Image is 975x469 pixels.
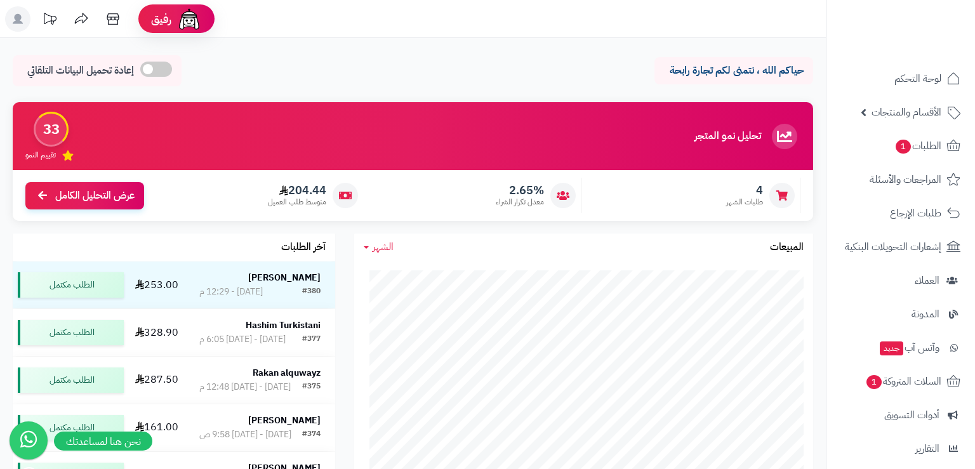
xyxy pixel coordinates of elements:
td: 287.50 [129,357,184,404]
span: الطلبات [894,137,941,155]
strong: Hashim Turkistani [246,319,321,332]
span: لوحة التحكم [894,70,941,88]
span: أدوات التسويق [884,406,939,424]
div: الطلب مكتمل [18,272,124,298]
span: المراجعات والأسئلة [870,171,941,188]
div: الطلب مكتمل [18,367,124,393]
a: وآتس آبجديد [834,333,967,363]
span: السلات المتروكة [865,373,941,390]
span: معدل تكرار الشراء [496,197,544,208]
span: الأقسام والمنتجات [872,103,941,121]
a: العملاء [834,265,967,296]
td: 161.00 [129,404,184,451]
strong: Rakan alquwayz [253,366,321,380]
div: [DATE] - [DATE] 9:58 ص [199,428,291,441]
a: التقارير [834,433,967,464]
span: متوسط طلب العميل [268,197,326,208]
div: الطلب مكتمل [18,415,124,440]
p: حياكم الله ، نتمنى لكم تجارة رابحة [664,63,804,78]
img: logo-2.png [889,27,963,53]
span: طلبات الشهر [726,197,763,208]
span: 1 [896,140,912,154]
a: الشهر [364,240,394,254]
span: جديد [880,341,903,355]
td: 328.90 [129,309,184,356]
span: تقييم النمو [25,150,56,161]
span: إعادة تحميل البيانات التلقائي [27,63,134,78]
img: ai-face.png [176,6,202,32]
a: المراجعات والأسئلة [834,164,967,195]
span: رفيق [151,11,171,27]
div: [DATE] - [DATE] 6:05 م [199,333,286,346]
span: التقارير [915,440,939,458]
span: إشعارات التحويلات البنكية [845,238,941,256]
div: #380 [302,286,321,298]
a: المدونة [834,299,967,329]
a: الطلبات1 [834,131,967,161]
h3: تحليل نمو المتجر [694,131,761,142]
span: الشهر [373,239,394,254]
span: 2.65% [496,183,544,197]
strong: [PERSON_NAME] [248,414,321,427]
h3: آخر الطلبات [281,242,326,253]
span: وآتس آب [879,339,939,357]
div: [DATE] - 12:29 م [199,286,263,298]
a: طلبات الإرجاع [834,198,967,228]
span: 4 [726,183,763,197]
span: العملاء [915,272,939,289]
div: [DATE] - [DATE] 12:48 م [199,381,291,393]
div: #377 [302,333,321,346]
td: 253.00 [129,261,184,308]
h3: المبيعات [770,242,804,253]
span: عرض التحليل الكامل [55,188,135,203]
span: 204.44 [268,183,326,197]
span: 1 [866,375,882,390]
a: تحديثات المنصة [34,6,65,35]
div: #375 [302,381,321,393]
a: أدوات التسويق [834,400,967,430]
a: إشعارات التحويلات البنكية [834,232,967,262]
div: #374 [302,428,321,441]
strong: [PERSON_NAME] [248,271,321,284]
span: المدونة [912,305,939,323]
span: طلبات الإرجاع [890,204,941,222]
a: لوحة التحكم [834,63,967,94]
a: عرض التحليل الكامل [25,182,144,209]
div: الطلب مكتمل [18,320,124,345]
a: السلات المتروكة1 [834,366,967,397]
